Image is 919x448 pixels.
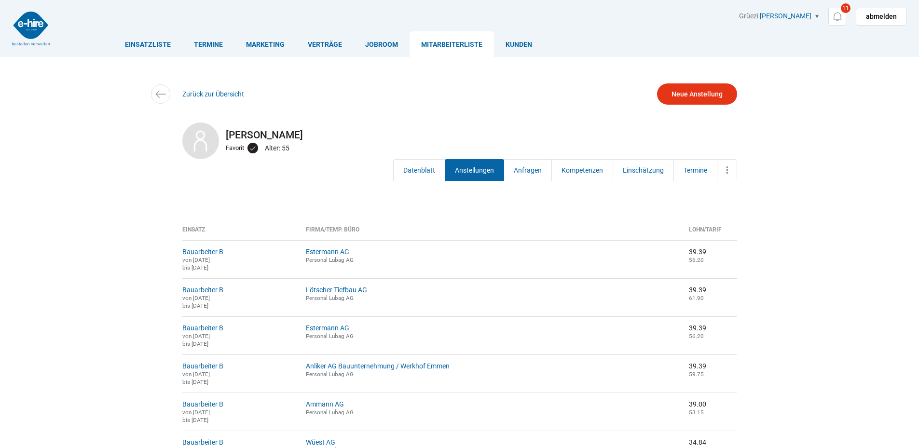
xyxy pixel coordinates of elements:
h2: [PERSON_NAME] [182,129,737,141]
th: Einsatz [182,226,299,240]
nobr: 39.39 [689,286,706,294]
small: von [DATE] bis [DATE] [182,333,210,347]
small: 56.20 [689,333,704,339]
img: icon-notification.svg [831,11,843,23]
small: Personal Lubag AG [306,409,354,416]
a: Wüest AG [306,438,335,446]
small: von [DATE] bis [DATE] [182,257,210,271]
small: Personal Lubag AG [306,333,354,339]
small: von [DATE] bis [DATE] [182,409,210,423]
a: Einschätzung [613,159,674,181]
img: logo2.png [12,12,50,45]
a: Anfragen [504,159,552,181]
nobr: 34.84 [689,438,706,446]
a: Bauarbeiter B [182,324,223,332]
a: Anliker AG Bauunternehmung / Werkhof Emmen [306,362,450,370]
th: Lohn/Tarif [682,226,737,240]
nobr: 39.39 [689,324,706,332]
nobr: 39.39 [689,362,706,370]
a: abmelden [856,8,907,26]
a: Mitarbeiterliste [410,31,494,57]
a: Estermann AG [306,324,349,332]
a: Jobroom [354,31,410,57]
a: Einsatzliste [113,31,182,57]
a: Neue Anstellung [657,83,737,105]
a: Termine [182,31,234,57]
small: von [DATE] bis [DATE] [182,371,210,385]
a: Kompetenzen [551,159,613,181]
nobr: 39.00 [689,400,706,408]
a: Bauarbeiter B [182,362,223,370]
img: icon-arrow-left.svg [153,87,167,101]
a: Anstellungen [445,159,504,181]
a: Bauarbeiter B [182,400,223,408]
small: 59.75 [689,371,704,378]
a: Estermann AG [306,248,349,256]
a: Zurück zur Übersicht [182,90,244,98]
small: 53.15 [689,409,704,416]
small: von [DATE] bis [DATE] [182,295,210,309]
a: Termine [673,159,717,181]
span: 11 [841,3,850,13]
a: Bauarbeiter B [182,438,223,446]
a: [PERSON_NAME] [760,12,811,20]
th: Firma/Temp. Büro [299,226,681,240]
a: Lötscher Tiefbau AG [306,286,367,294]
a: Bauarbeiter B [182,248,223,256]
a: Ammann AG [306,400,344,408]
a: Kunden [494,31,544,57]
div: Alter: 55 [265,142,292,154]
a: Bauarbeiter B [182,286,223,294]
small: 61.90 [689,295,704,301]
a: Verträge [296,31,354,57]
a: Datenblatt [393,159,445,181]
a: 11 [828,8,846,26]
small: Personal Lubag AG [306,371,354,378]
a: Marketing [234,31,296,57]
small: Personal Lubag AG [306,295,354,301]
small: Personal Lubag AG [306,257,354,263]
small: 56.20 [689,257,704,263]
nobr: 39.39 [689,248,706,256]
div: Grüezi [739,12,907,26]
